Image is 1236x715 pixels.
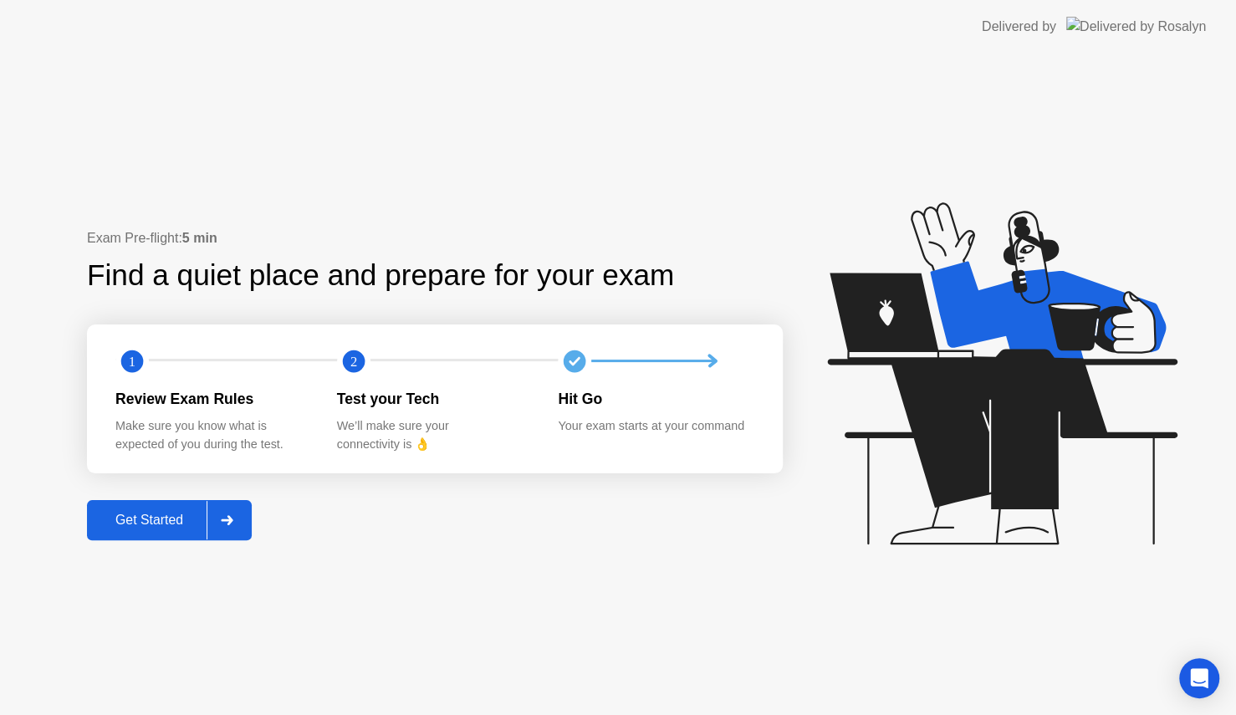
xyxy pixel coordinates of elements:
[87,253,677,298] div: Find a quiet place and prepare for your exam
[115,417,310,453] div: Make sure you know what is expected of you during the test.
[129,353,135,369] text: 1
[115,388,310,410] div: Review Exam Rules
[558,417,753,436] div: Your exam starts at your command
[1179,658,1219,698] div: Open Intercom Messenger
[87,228,783,248] div: Exam Pre-flight:
[350,353,357,369] text: 2
[1066,17,1206,36] img: Delivered by Rosalyn
[558,388,753,410] div: Hit Go
[182,231,217,245] b: 5 min
[87,500,252,540] button: Get Started
[982,17,1056,37] div: Delivered by
[337,388,532,410] div: Test your Tech
[92,513,207,528] div: Get Started
[337,417,532,453] div: We’ll make sure your connectivity is 👌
